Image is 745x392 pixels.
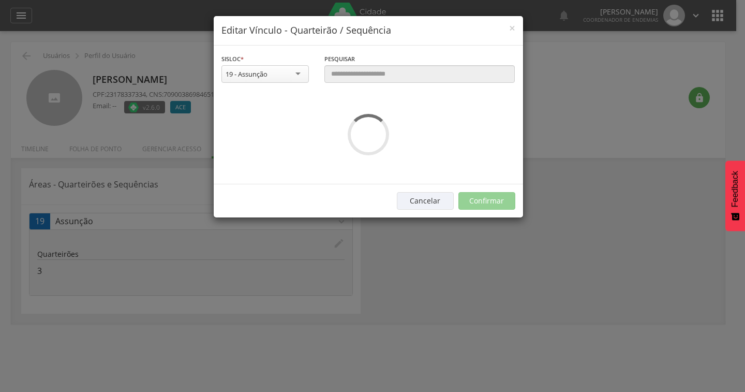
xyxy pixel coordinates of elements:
h4: Editar Vínculo - Quarteirão / Sequência [221,24,515,37]
button: Close [509,23,515,34]
button: Feedback - Mostrar pesquisa [725,161,745,231]
span: Feedback [731,171,740,207]
div: 19 - Assunção [226,69,267,79]
span: Sisloc [221,55,241,63]
button: Cancelar [397,192,454,210]
button: Confirmar [458,192,515,210]
span: Pesquisar [324,55,355,63]
span: × [509,21,515,35]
